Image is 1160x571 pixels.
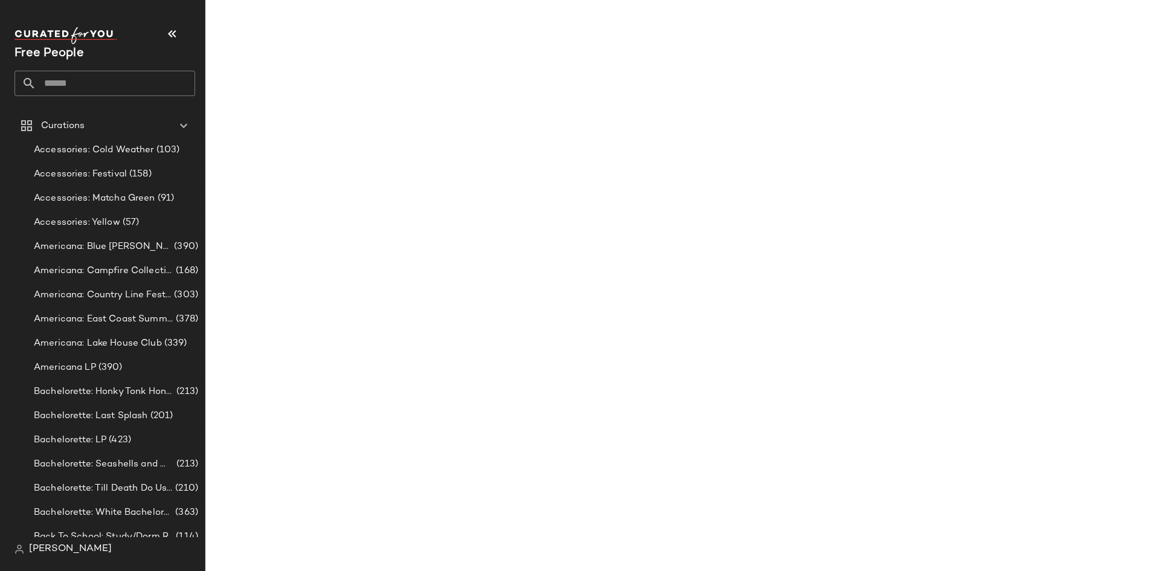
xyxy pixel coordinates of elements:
[34,409,148,423] span: Bachelorette: Last Splash
[34,288,172,302] span: Americana: Country Line Festival
[34,216,120,230] span: Accessories: Yellow
[174,457,198,471] span: (213)
[14,544,24,554] img: svg%3e
[173,264,198,278] span: (168)
[34,167,127,181] span: Accessories: Festival
[174,385,198,399] span: (213)
[34,264,173,278] span: Americana: Campfire Collective
[106,433,131,447] span: (423)
[29,542,112,556] span: [PERSON_NAME]
[155,192,175,205] span: (91)
[148,409,173,423] span: (201)
[14,47,84,60] span: Current Company Name
[154,143,180,157] span: (103)
[34,457,174,471] span: Bachelorette: Seashells and Wedding Bells
[34,337,162,350] span: Americana: Lake House Club
[34,312,173,326] span: Americana: East Coast Summer
[34,361,96,375] span: Americana LP
[96,361,123,375] span: (390)
[34,482,173,495] span: Bachelorette: Till Death Do Us Party
[34,192,155,205] span: Accessories: Matcha Green
[172,288,198,302] span: (303)
[162,337,187,350] span: (339)
[34,240,172,254] span: Americana: Blue [PERSON_NAME] Baby
[34,433,106,447] span: Bachelorette: LP
[34,385,174,399] span: Bachelorette: Honky Tonk Honey
[34,506,173,520] span: Bachelorette: White Bachelorette Outfits
[173,312,198,326] span: (378)
[173,530,198,544] span: (114)
[34,143,154,157] span: Accessories: Cold Weather
[120,216,140,230] span: (57)
[127,167,152,181] span: (158)
[173,482,198,495] span: (210)
[14,27,117,44] img: cfy_white_logo.C9jOOHJF.svg
[34,530,173,544] span: Back To School: Study/Dorm Room Essentials
[41,119,85,133] span: Curations
[172,240,198,254] span: (390)
[173,506,198,520] span: (363)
